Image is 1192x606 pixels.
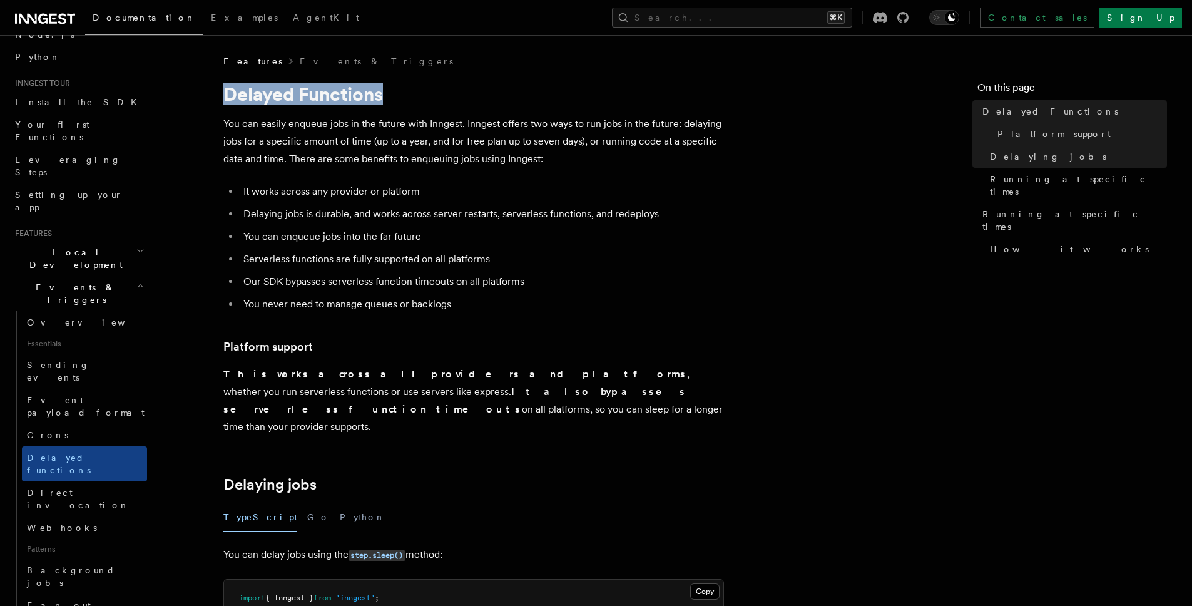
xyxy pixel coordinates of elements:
a: Documentation [85,4,203,35]
span: Setting up your app [15,190,123,212]
span: Features [223,55,282,68]
span: Python [15,52,61,62]
a: How it works [985,238,1167,260]
button: Local Development [10,241,147,276]
a: Setting up your app [10,183,147,218]
span: import [239,593,265,602]
span: Background jobs [27,565,115,588]
span: Features [10,229,52,239]
button: TypeScript [223,503,297,532]
button: Python [340,503,385,532]
span: Delayed functions [27,453,91,475]
span: Event payload format [27,395,145,418]
span: Essentials [22,334,147,354]
li: You can enqueue jobs into the far future [240,228,724,245]
span: Documentation [93,13,196,23]
a: Delaying jobs [223,476,317,493]
li: It works across any provider or platform [240,183,724,200]
button: Toggle dark mode [929,10,959,25]
span: Webhooks [27,523,97,533]
a: Sign Up [1099,8,1182,28]
a: Background jobs [22,559,147,594]
span: { Inngest } [265,593,313,602]
span: Running at specific times [990,173,1167,198]
a: step.sleep() [349,548,405,560]
span: Delaying jobs [990,150,1106,163]
span: Delayed Functions [982,105,1118,118]
a: Install the SDK [10,91,147,113]
h4: On this page [977,80,1167,100]
p: You can delay jobs using the method: [223,546,724,564]
a: Crons [22,424,147,446]
strong: This works across all providers and platforms [223,368,687,380]
span: "inngest" [335,593,375,602]
p: , whether you run serverless functions or use servers like express. on all platforms, so you can ... [223,366,724,436]
a: Python [10,46,147,68]
a: Platform support [223,338,313,356]
span: from [313,593,331,602]
span: Your first Functions [15,120,89,142]
span: Running at specific times [982,208,1167,233]
span: Patterns [22,539,147,559]
span: How it works [990,243,1149,255]
li: You never need to manage queues or backlogs [240,295,724,313]
a: Events & Triggers [300,55,453,68]
button: Search...⌘K [612,8,852,28]
a: Contact sales [980,8,1094,28]
li: Serverless functions are fully supported on all platforms [240,250,724,268]
a: Your first Functions [10,113,147,148]
li: Our SDK bypasses serverless function timeouts on all platforms [240,273,724,290]
span: Crons [27,430,68,440]
span: Local Development [10,246,136,271]
span: Install the SDK [15,97,145,107]
kbd: ⌘K [827,11,845,24]
a: Overview [22,311,147,334]
a: Sending events [22,354,147,389]
span: Sending events [27,360,89,383]
span: Inngest tour [10,78,70,88]
span: Leveraging Steps [15,155,121,177]
a: Event payload format [22,389,147,424]
a: Delayed functions [22,446,147,481]
a: Platform support [992,123,1167,145]
code: step.sleep() [349,550,405,561]
a: Delaying jobs [985,145,1167,168]
a: Examples [203,4,285,34]
button: Copy [690,583,720,600]
a: Delayed Functions [977,100,1167,123]
button: Events & Triggers [10,276,147,311]
span: Examples [211,13,278,23]
a: Running at specific times [977,203,1167,238]
a: Webhooks [22,516,147,539]
p: You can easily enqueue jobs in the future with Inngest. Inngest offers two ways to run jobs in th... [223,115,724,168]
span: ; [375,593,379,602]
button: Go [307,503,330,532]
a: AgentKit [285,4,367,34]
a: Leveraging Steps [10,148,147,183]
span: AgentKit [293,13,359,23]
li: Delaying jobs is durable, and works across server restarts, serverless functions, and redeploys [240,205,724,223]
span: Events & Triggers [10,281,136,306]
span: Overview [27,317,156,327]
h1: Delayed Functions [223,83,724,105]
span: Platform support [997,128,1111,140]
a: Direct invocation [22,481,147,516]
a: Running at specific times [985,168,1167,203]
span: Direct invocation [27,488,130,510]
